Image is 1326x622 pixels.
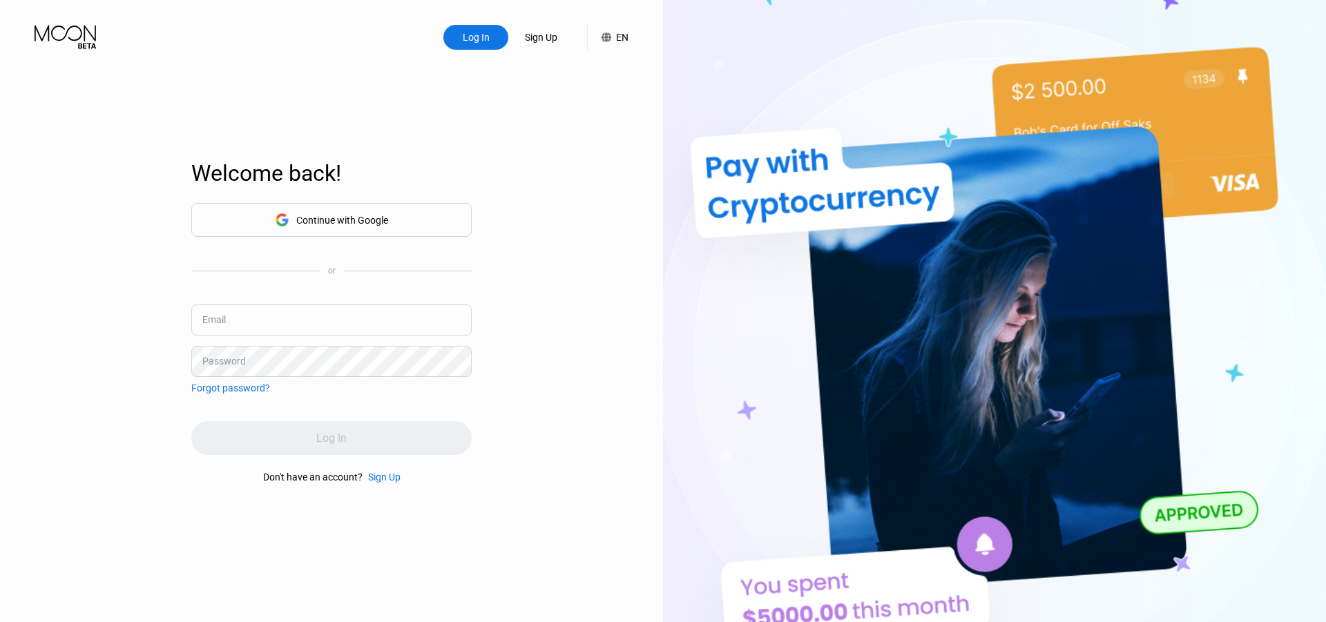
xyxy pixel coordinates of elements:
div: EN [587,25,628,50]
div: Don't have an account? [263,472,363,483]
div: Log In [443,25,508,50]
div: Password [202,356,246,367]
div: Log In [461,30,491,44]
div: Sign Up [368,472,401,483]
div: Email [202,314,226,325]
div: EN [616,32,628,43]
div: Continue with Google [296,215,388,226]
div: Continue with Google [191,203,472,237]
div: Sign Up [523,30,559,44]
div: Sign Up [363,472,401,483]
div: or [328,266,336,275]
div: Welcome back! [191,160,472,186]
div: Sign Up [508,25,573,50]
div: Forgot password? [191,382,270,393]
